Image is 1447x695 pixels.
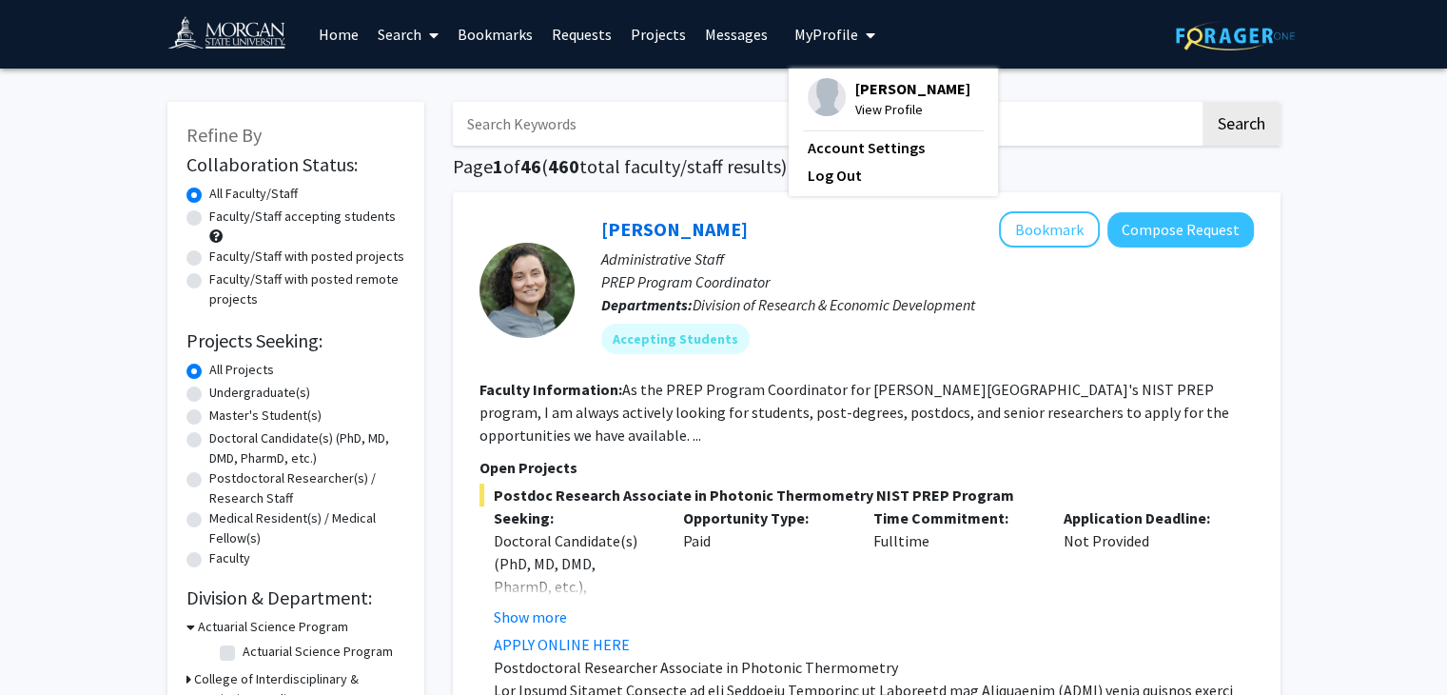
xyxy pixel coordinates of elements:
div: Profile Picture[PERSON_NAME]View Profile [808,78,970,120]
a: Bookmarks [448,1,542,68]
a: Home [309,1,368,68]
b: Faculty Information: [479,380,622,399]
span: [PERSON_NAME] [855,78,970,99]
img: ForagerOne Logo [1176,21,1295,50]
div: Fulltime [859,506,1049,628]
h1: Page of ( total faculty/staff results) [453,155,1281,178]
span: My Profile [794,25,858,44]
span: 1 [493,154,503,178]
span: 46 [520,154,541,178]
span: Postdoc Research Associate in Photonic Thermometry NIST PREP Program [479,484,1254,506]
a: Log Out [808,164,979,187]
label: Faculty/Staff with posted remote projects [209,269,405,309]
label: All Faculty/Staff [209,184,298,204]
h2: Division & Department: [186,586,405,609]
label: Master's Student(s) [209,406,322,426]
h2: Projects Seeking: [186,329,405,352]
input: Search Keywords [453,102,1200,146]
div: Paid [669,506,859,628]
a: Projects [621,1,695,68]
button: Search [1203,102,1281,146]
label: Medical Resident(s) / Medical Fellow(s) [209,508,405,548]
mat-chip: Accepting Students [601,324,750,354]
a: Search [368,1,448,68]
label: Actuarial Science Program [243,642,393,662]
img: Profile Picture [808,78,846,116]
span: 460 [548,154,579,178]
a: [PERSON_NAME] [601,217,748,241]
iframe: Chat [14,609,81,681]
a: Account Settings [808,136,979,159]
label: Faculty/Staff accepting students [209,207,396,227]
a: APPLY ONLINE HERE [494,635,630,654]
label: Faculty/Staff with posted projects [209,247,404,267]
a: Requests [542,1,621,68]
label: All Projects [209,360,274,380]
span: Division of Research & Economic Development [693,295,975,314]
span: Refine By [186,123,262,147]
p: Time Commitment: [873,506,1035,529]
p: Open Projects [479,456,1254,479]
button: Add Jennifer Whitted to Bookmarks [999,211,1100,248]
p: Application Deadline: [1064,506,1225,529]
b: Departments: [601,295,693,314]
span: View Profile [855,99,970,120]
button: Compose Request to Jennifer Whitted [1107,212,1254,248]
p: PREP Program Coordinator [601,270,1254,293]
fg-read-more: As the PREP Program Coordinator for [PERSON_NAME][GEOGRAPHIC_DATA]'s NIST PREP program, I am alwa... [479,380,1229,445]
h3: Actuarial Science Program [198,617,348,637]
button: Show more [494,606,567,628]
p: Administrative Staff [601,248,1254,270]
p: Seeking: [494,506,655,529]
img: Morgan State University Logo [167,15,303,58]
a: Messages [695,1,777,68]
label: Undergraduate(s) [209,383,310,403]
p: Opportunity Type: [683,506,845,529]
label: Postdoctoral Researcher(s) / Research Staff [209,468,405,508]
label: Faculty [209,548,250,568]
h2: Collaboration Status: [186,153,405,176]
div: Not Provided [1049,506,1240,628]
label: Doctoral Candidate(s) (PhD, MD, DMD, PharmD, etc.) [209,428,405,468]
p: Postdoctoral Researcher Associate in Photonic Thermometry [494,656,1254,679]
div: Doctoral Candidate(s) (PhD, MD, DMD, PharmD, etc.), Postdoctoral Researcher(s) / Research Staff [494,529,655,666]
